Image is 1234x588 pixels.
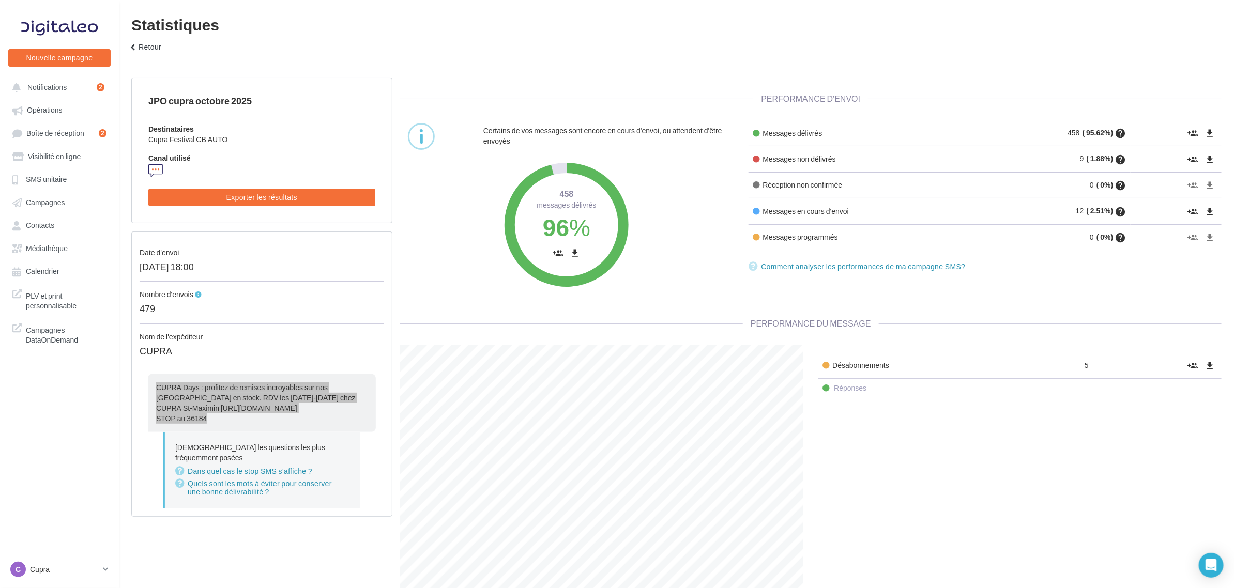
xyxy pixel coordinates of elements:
[1087,154,1114,163] span: ( 1.88%)
[26,323,106,345] span: Campagnes DataOnDemand
[148,134,375,145] div: Cupra Festival CB AUTO
[1115,233,1126,243] i: help
[743,318,879,328] span: Performance du message
[1187,361,1198,371] i: group_add
[148,95,375,107] div: JPO cupra octobre 2025
[749,146,981,172] td: Messages non délivrés
[140,240,384,258] div: Date d'envoi
[749,172,981,198] td: Réception non confirmée
[1199,553,1224,578] div: Open Intercom Messenger
[26,267,59,276] span: Calendrier
[131,17,1222,32] div: Statistiques
[6,147,113,165] a: Visibilité en ligne
[1115,207,1126,217] i: help
[6,215,113,234] a: Contacts
[27,106,62,115] span: Opérations
[1187,233,1198,243] i: group_add
[553,248,563,258] i: group_add
[6,169,113,188] a: SMS unitaire
[28,152,81,161] span: Visibilité en ligne
[1115,180,1126,191] i: help
[749,260,969,273] a: Comment analyser les performances de ma campagne SMS?
[1187,180,1198,191] i: group_add
[6,123,113,143] a: Boîte de réception2
[523,210,611,244] div: %
[6,78,109,96] button: Notifications 2
[97,83,104,91] div: 2
[1185,357,1200,374] button: group_add
[175,465,350,477] a: Dans quel cas le stop SMS s'affiche ?
[551,244,566,261] button: group_add
[570,248,581,258] i: file_download
[818,353,1049,379] td: Désabonnements
[1185,150,1200,167] button: group_add
[1187,154,1198,165] i: group_add
[140,258,384,282] div: [DATE] 18:00
[1076,206,1087,215] span: 12
[1202,177,1217,194] button: file_download
[1187,128,1198,138] i: group_add
[1202,229,1217,246] button: file_download
[523,188,611,200] span: 458
[140,342,384,366] div: CUPRA
[543,213,569,241] span: 96
[1187,207,1198,217] i: group_add
[8,49,111,67] button: Nouvelle campagne
[156,414,207,423] span: STOP au 36184
[6,285,113,315] a: PLV et print personnalisable
[1202,150,1217,167] button: file_download
[1115,154,1126,165] i: help
[123,40,165,61] button: Retour
[749,224,981,250] td: Messages programmés
[1205,233,1215,243] i: file_download
[537,200,597,209] span: Messages délivrés
[1205,154,1215,165] i: file_download
[1090,180,1096,189] span: 0
[175,477,350,498] a: Quels sont les mots à éviter pour conserver une bonne délivrabilité ?
[148,125,194,133] span: Destinataires
[175,442,350,463] p: [DEMOGRAPHIC_DATA] les questions les plus fréquemment posées
[1085,361,1091,369] span: 5
[6,100,113,119] a: Opérations
[1096,233,1114,241] span: ( 0%)
[1202,203,1217,220] button: file_download
[1080,154,1087,163] span: 9
[749,198,981,224] td: Messages en cours d'envoi
[140,323,384,342] div: Nom de l'expéditeur
[1202,125,1217,142] button: file_download
[1185,203,1200,220] button: group_add
[1115,128,1126,138] i: help
[1205,180,1215,191] i: file_download
[156,383,356,412] span: CUPRA Days : profitez de remises incroyables sur nos [GEOGRAPHIC_DATA] en stock. RDV les [DATE]-[...
[1185,229,1200,246] button: group_add
[1205,361,1215,371] i: file_download
[16,564,21,575] span: C
[749,120,981,146] td: Messages délivrés
[483,123,734,149] div: Certains de vos messages sont encore en cours d'envoi, ou attendent d'être envoyés
[8,560,111,579] a: C Cupra
[834,383,866,392] span: Réponses
[568,244,583,261] button: file_download
[140,290,193,299] span: Nombre d'envois
[1068,128,1082,137] span: 458
[26,129,84,137] span: Boîte de réception
[1202,357,1217,374] button: file_download
[148,153,191,162] span: Canal utilisé
[27,83,67,91] span: Notifications
[6,261,113,280] a: Calendrier
[6,193,113,211] a: Campagnes
[1185,177,1200,194] button: group_add
[1185,125,1200,142] button: group_add
[26,198,65,207] span: Campagnes
[1083,128,1114,137] span: ( 95.62%)
[1096,180,1114,189] span: ( 0%)
[26,244,68,253] span: Médiathèque
[140,300,384,323] div: 479
[1205,128,1215,138] i: file_download
[6,239,113,257] a: Médiathèque
[30,564,99,575] p: Cupra
[6,319,113,349] a: Campagnes DataOnDemand
[26,175,67,184] span: SMS unitaire
[1090,233,1096,241] span: 0
[26,289,106,311] span: PLV et print personnalisable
